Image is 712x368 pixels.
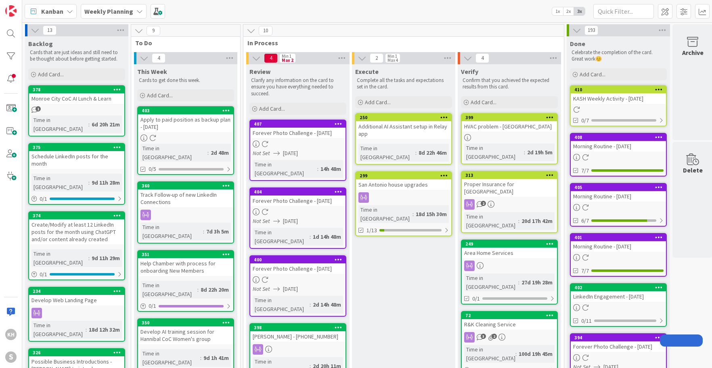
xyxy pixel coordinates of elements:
span: 4 [264,53,278,63]
div: 249 [462,240,557,248]
a: 400Forever Photo Challenge - [DATE]Not Set[DATE]Time in [GEOGRAPHIC_DATA]:2d 14h 48m [249,255,346,317]
span: : [88,254,90,263]
span: 2 [492,334,497,339]
div: 0/1 [138,301,233,311]
span: In Process [247,39,554,47]
div: 249Area Home Services [462,240,557,258]
span: 0/7 [581,116,589,125]
div: 27d 19h 28m [519,278,555,287]
div: 401 [571,234,666,241]
span: 4 [152,53,165,63]
p: Confirm that you achieved the expected results from this card. [463,77,556,90]
div: 400Forever Photo Challenge - [DATE] [250,256,346,274]
div: 407 [254,121,346,127]
div: 250Additional AI Assistant setup in Relay app [356,114,451,139]
div: 410 [571,86,666,93]
div: Time in [GEOGRAPHIC_DATA] [253,228,310,246]
a: 375Schedule LinkedIn posts for the monthTime in [GEOGRAPHIC_DATA]:9d 11h 28m0/1 [28,143,125,205]
div: 351Help Chamber with process for onboarding New Members [138,251,233,276]
div: Delete [683,165,703,175]
i: Not Set [253,149,270,157]
span: 😊 [595,55,602,62]
div: 401Morning Routine - [DATE] [571,234,666,252]
span: [DATE] [283,217,298,225]
span: Add Card... [38,71,64,78]
div: 407 [250,120,346,128]
a: 234Develop Web Landing PageTime in [GEOGRAPHIC_DATA]:18d 12h 32m [28,287,125,342]
div: Time in [GEOGRAPHIC_DATA] [464,345,515,363]
div: 313 [465,172,557,178]
i: Not Set [253,217,270,225]
div: 0/1 [29,269,124,280]
div: 8d 22h 20m [199,285,231,294]
div: 400 [250,256,346,263]
img: Visit kanbanzone.com [5,5,17,17]
div: [PERSON_NAME] - [PHONE_NUMBER] [250,331,346,342]
span: : [88,120,90,129]
p: Celebrate the completion of the card. Great work [572,49,665,63]
p: Complete all the tasks and expectations set in the card. [357,77,450,90]
div: Morning Routine - [DATE] [571,141,666,151]
a: 401Morning Routine - [DATE]7/7 [570,233,667,277]
span: : [515,349,517,358]
a: 403Apply to paid position as backup plan - [DATE]Time in [GEOGRAPHIC_DATA]:2d 48m0/5 [137,106,234,175]
div: 405Morning Routine - [DATE] [571,184,666,202]
span: 2 [370,53,383,63]
div: Min 1 [282,54,291,58]
div: 2d 14h 48m [311,300,343,309]
a: 299San Antonio house upgradesTime in [GEOGRAPHIC_DATA]:18d 15h 30m1/13 [355,171,452,236]
div: 374 [33,213,124,219]
a: 360Track Follow-up of new LinkedIn ConnectionsTime in [GEOGRAPHIC_DATA]:7d 3h 5m [137,181,234,244]
div: 405 [571,184,666,191]
input: Quick Filter... [593,4,654,19]
span: 2x [563,7,574,15]
a: 405Morning Routine - [DATE]6/7 [570,183,667,227]
div: Apply to paid position as backup plan - [DATE] [138,114,233,132]
div: 20d 17h 42m [519,217,555,225]
span: Kanban [41,6,63,16]
div: 402LinkedIn Engagement - [DATE] [571,284,666,302]
a: 399HVAC problem - [GEOGRAPHIC_DATA]Time in [GEOGRAPHIC_DATA]:2d 19h 5m [461,113,558,164]
div: 299San Antonio house upgrades [356,172,451,190]
div: 408 [574,135,666,140]
div: 398 [250,324,346,331]
div: 403 [138,107,233,114]
div: 9d 11h 28m [90,178,122,187]
a: 250Additional AI Assistant setup in Relay appTime in [GEOGRAPHIC_DATA]:8d 22h 46m [355,113,452,165]
div: 398[PERSON_NAME] - [PHONE_NUMBER] [250,324,346,342]
div: Track Follow-up of new LinkedIn Connections [138,189,233,207]
div: 351 [138,251,233,258]
div: 398 [254,325,346,330]
div: Morning Routine - [DATE] [571,191,666,202]
div: 72 [462,312,557,319]
a: 408Morning Routine - [DATE]7/7 [570,133,667,177]
span: : [413,210,414,219]
div: 404 [254,189,346,195]
span: 3 [481,334,486,339]
span: 3x [574,7,585,15]
div: 410 [574,87,666,93]
div: 378Monroe City CoC AI Lunch & Learn [29,86,124,104]
div: 9d 1h 41m [201,353,231,362]
span: 2 [481,201,486,206]
span: 0 / 1 [149,302,156,310]
span: : [317,164,318,173]
div: 360 [142,183,233,189]
div: S [5,351,17,363]
div: 2d 48m [209,148,231,157]
i: Not Set [253,285,270,292]
span: Execute [355,67,379,76]
div: R&K Cleaning Service [462,319,557,330]
span: : [524,148,525,157]
div: Time in [GEOGRAPHIC_DATA] [140,349,200,367]
span: 0/1 [472,294,480,303]
span: : [203,227,204,236]
p: Clarify any information on the card to ensure you have everything needed to succeed. [251,77,345,97]
a: 407Forever Photo Challenge - [DATE]Not Set[DATE]Time in [GEOGRAPHIC_DATA]:14h 48m [249,120,346,181]
div: Time in [GEOGRAPHIC_DATA] [140,223,203,240]
div: 9d 11h 29m [90,254,122,263]
span: : [310,232,311,241]
div: 351 [142,252,233,257]
div: 250 [360,115,451,120]
div: 360 [138,182,233,189]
